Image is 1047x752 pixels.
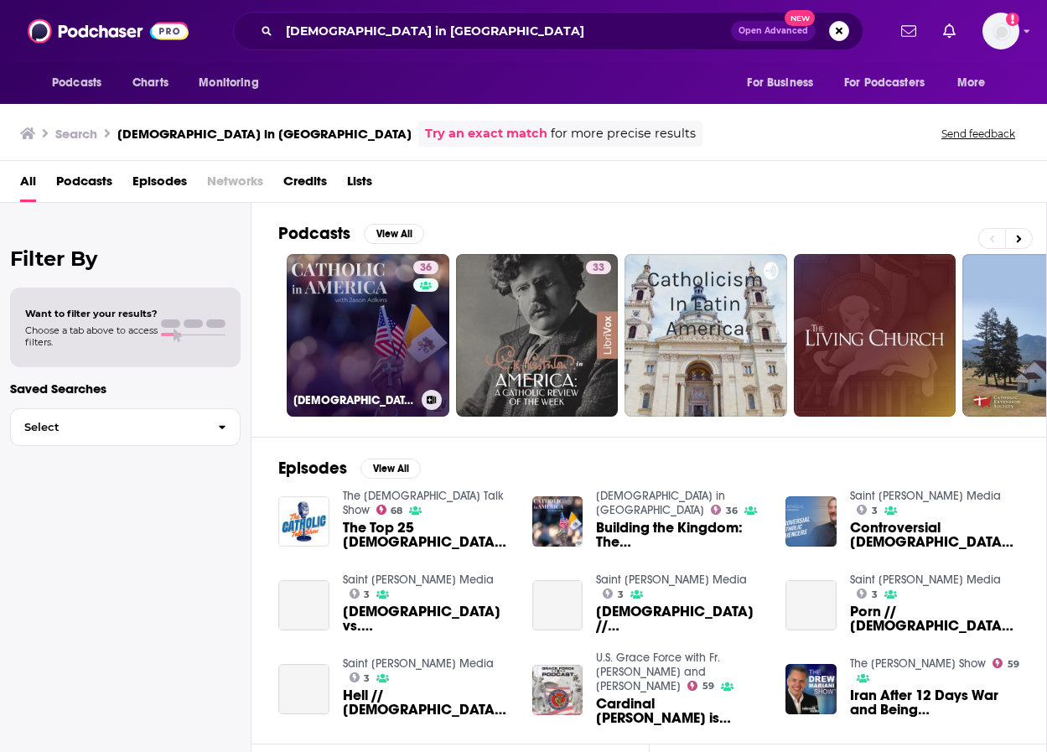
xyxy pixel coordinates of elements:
[586,261,611,274] a: 33
[850,604,1019,633] span: Porn // [DEMOGRAPHIC_DATA] in [GEOGRAPHIC_DATA]
[343,688,512,717] a: Hell // Catholic in America
[596,489,725,517] a: Catholic in America
[596,573,747,587] a: Saint Dominic Media
[376,505,403,515] a: 68
[207,168,263,202] span: Networks
[132,71,168,95] span: Charts
[364,675,370,682] span: 3
[132,168,187,202] a: Episodes
[287,254,449,417] a: 36[DEMOGRAPHIC_DATA] in [GEOGRAPHIC_DATA]
[596,697,765,725] a: Cardinal Burke is Calling on EVERY CATHOLIC in America!
[982,13,1019,49] button: Show profile menu
[350,589,371,599] a: 3
[603,589,624,599] a: 3
[844,71,925,95] span: For Podcasters
[747,71,813,95] span: For Business
[850,688,1019,717] a: Iran After 12 Days War and Being Catholic in America
[857,505,878,515] a: 3
[117,126,412,142] h3: [DEMOGRAPHIC_DATA] in [GEOGRAPHIC_DATA]
[52,71,101,95] span: Podcasts
[55,126,97,142] h3: Search
[187,67,280,99] button: open menu
[425,124,547,143] a: Try an exact match
[279,18,731,44] input: Search podcasts, credits, & more...
[278,580,329,631] a: Catholic vs. Christian // Catholic in America
[343,489,504,517] a: The Catholic Talk Show
[122,67,179,99] a: Charts
[532,496,583,547] img: Building the Kingdom: The Mission of Catholic in America
[343,604,512,633] span: [DEMOGRAPHIC_DATA] vs. [DEMOGRAPHIC_DATA] // [DEMOGRAPHIC_DATA] in [GEOGRAPHIC_DATA]
[894,17,923,45] a: Show notifications dropdown
[347,168,372,202] a: Lists
[20,168,36,202] a: All
[343,521,512,549] span: The Top 25 [DEMOGRAPHIC_DATA] Sites In [GEOGRAPHIC_DATA]
[233,12,863,50] div: Search podcasts, credits, & more...
[350,672,371,682] a: 3
[946,67,1007,99] button: open menu
[413,261,438,274] a: 36
[936,127,1020,141] button: Send feedback
[850,573,1001,587] a: Saint Dominic Media
[364,591,370,599] span: 3
[360,459,421,479] button: View All
[1006,13,1019,26] svg: Add a profile image
[618,591,624,599] span: 3
[850,521,1019,549] a: Controversial Catholic Influencers // Catholic in America
[850,656,986,671] a: The Drew Mariani Show
[596,604,765,633] span: [DEMOGRAPHIC_DATA] // [DEMOGRAPHIC_DATA] in [GEOGRAPHIC_DATA]
[10,246,241,271] h2: Filter By
[785,580,837,631] a: Porn // Catholic in America
[278,223,350,244] h2: Podcasts
[278,496,329,547] img: The Top 25 Catholic Sites In America
[343,521,512,549] a: The Top 25 Catholic Sites In America
[957,71,986,95] span: More
[343,573,494,587] a: Saint Dominic Media
[596,521,765,549] span: Building the Kingdom: The [DEMOGRAPHIC_DATA] in [GEOGRAPHIC_DATA]
[11,422,205,433] span: Select
[857,589,878,599] a: 3
[456,254,619,417] a: 33
[726,507,738,515] span: 36
[850,604,1019,633] a: Porn // Catholic in America
[936,17,962,45] a: Show notifications dropdown
[532,580,583,631] a: Atheism // Catholic in America
[850,489,1001,503] a: Saint Dominic Media
[551,124,696,143] span: for more precise results
[56,168,112,202] a: Podcasts
[40,67,123,99] button: open menu
[735,67,834,99] button: open menu
[711,505,738,515] a: 36
[872,591,878,599] span: 3
[1008,661,1019,668] span: 59
[25,308,158,319] span: Want to filter your results?
[982,13,1019,49] span: Logged in as shcarlos
[278,458,421,479] a: EpisodesView All
[596,604,765,633] a: Atheism // Catholic in America
[343,604,512,633] a: Catholic vs. Christian // Catholic in America
[739,27,808,35] span: Open Advanced
[343,656,494,671] a: Saint Dominic Media
[596,697,765,725] span: Cardinal [PERSON_NAME] is Calling on EVERY [DEMOGRAPHIC_DATA] in [GEOGRAPHIC_DATA]!
[850,688,1019,717] span: Iran After 12 Days War and Being [DEMOGRAPHIC_DATA] in [GEOGRAPHIC_DATA]
[420,260,432,277] span: 36
[731,21,816,41] button: Open AdvancedNew
[785,664,837,715] img: Iran After 12 Days War and Being Catholic in America
[28,15,189,47] img: Podchaser - Follow, Share and Rate Podcasts
[993,658,1019,668] a: 59
[593,260,604,277] span: 33
[532,665,583,716] img: Cardinal Burke is Calling on EVERY CATHOLIC in America!
[982,13,1019,49] img: User Profile
[391,507,402,515] span: 68
[283,168,327,202] a: Credits
[596,521,765,549] a: Building the Kingdom: The Mission of Catholic in America
[293,393,415,407] h3: [DEMOGRAPHIC_DATA] in [GEOGRAPHIC_DATA]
